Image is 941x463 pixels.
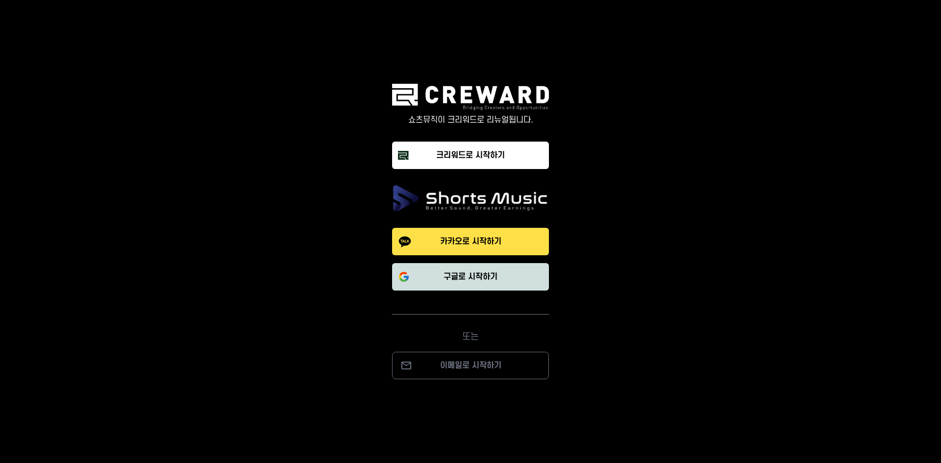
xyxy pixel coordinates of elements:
[436,149,505,161] div: 크리워드로 시작하기
[392,114,549,126] p: 쇼츠뮤직이 크리워드로 리뉴얼됩니다.
[392,84,549,110] img: creward logo
[402,360,539,371] p: 이메일로 시작하기
[440,236,501,247] p: 카카오로 시작하기
[444,271,497,283] p: 구글로 시작하기
[392,228,549,255] button: 카카오로 시작하기
[392,185,549,212] img: ShortsMusic
[392,314,549,344] div: 또는
[392,352,549,379] button: 이메일로 시작하기
[392,142,549,169] button: 크리워드로 시작하기
[392,263,549,291] button: 구글로 시작하기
